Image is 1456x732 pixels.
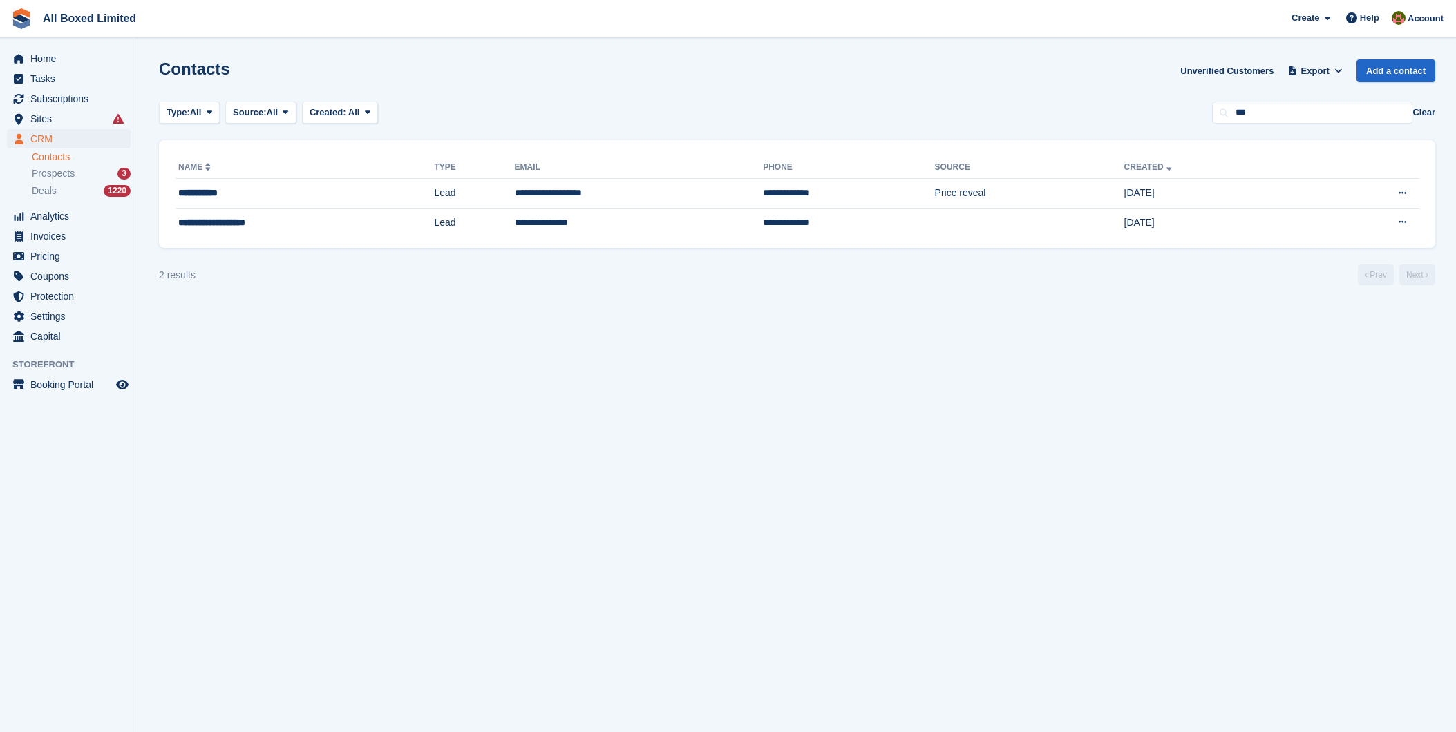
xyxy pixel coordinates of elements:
button: Source: All [225,102,296,124]
a: Deals 1220 [32,184,131,198]
span: Coupons [30,267,113,286]
a: Add a contact [1356,59,1435,82]
a: Prospects 3 [32,166,131,181]
th: Source [935,157,1124,179]
span: Protection [30,287,113,306]
a: Next [1399,264,1435,285]
td: Price reveal [935,179,1124,209]
button: Clear [1412,106,1435,119]
span: All [267,106,278,119]
span: Home [30,49,113,68]
div: 1220 [104,185,131,197]
a: menu [7,109,131,128]
span: Prospects [32,167,75,180]
a: All Boxed Limited [37,7,142,30]
nav: Page [1355,264,1438,285]
span: Type: [167,106,190,119]
img: Sharon Hawkins [1392,11,1406,25]
button: Export [1285,59,1345,82]
span: Storefront [12,358,138,372]
span: Booking Portal [30,375,113,394]
a: Preview store [114,376,131,393]
a: menu [7,206,131,226]
span: Create [1292,11,1319,25]
a: menu [7,247,131,266]
span: Deals [32,184,57,198]
a: menu [7,327,131,346]
button: Type: All [159,102,220,124]
a: menu [7,267,131,286]
a: Contacts [32,151,131,164]
span: Subscriptions [30,89,113,108]
th: Phone [763,157,934,179]
a: menu [7,69,131,88]
a: menu [7,375,131,394]
td: [DATE] [1124,179,1312,209]
span: Source: [233,106,266,119]
th: Email [515,157,764,179]
a: menu [7,49,131,68]
span: Tasks [30,69,113,88]
span: Pricing [30,247,113,266]
span: Account [1408,12,1444,26]
button: Created: All [302,102,378,124]
a: menu [7,129,131,148]
a: menu [7,287,131,306]
div: 2 results [159,268,196,282]
td: Lead [434,208,514,237]
a: menu [7,89,131,108]
img: stora-icon-8386f47178a22dfd0bd8f6a31ec36ba5ce8667c1dd55bd0f319d3a0aa187defe.svg [11,8,32,29]
td: Lead [434,179,514,209]
a: Created [1124,162,1175,172]
span: Settings [30,307,113,326]
th: Type [434,157,514,179]
span: Created: [310,107,346,117]
div: 3 [117,168,131,180]
span: All [190,106,202,119]
a: Name [178,162,214,172]
td: [DATE] [1124,208,1312,237]
a: Previous [1358,264,1394,285]
span: Invoices [30,227,113,246]
i: Smart entry sync failures have occurred [113,113,124,124]
span: Help [1360,11,1379,25]
span: Sites [30,109,113,128]
span: All [348,107,360,117]
span: CRM [30,129,113,148]
h1: Contacts [159,59,230,78]
span: Capital [30,327,113,346]
a: menu [7,227,131,246]
a: menu [7,307,131,326]
a: Unverified Customers [1175,59,1279,82]
span: Analytics [30,206,113,226]
span: Export [1301,64,1330,78]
